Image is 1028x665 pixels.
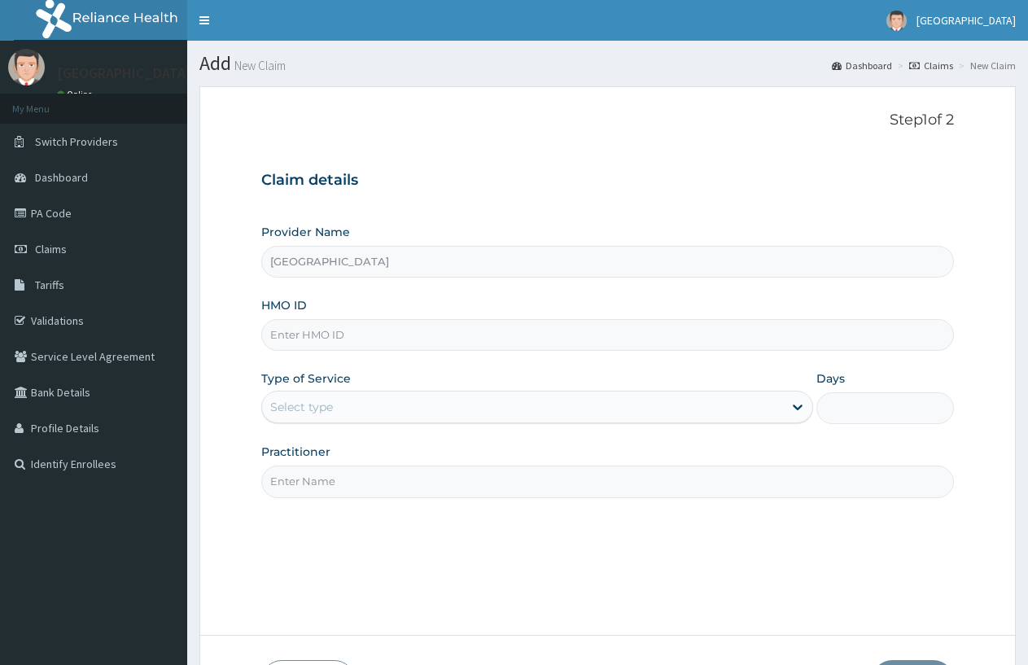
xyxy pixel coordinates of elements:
small: New Claim [231,59,286,72]
div: Select type [270,399,333,415]
p: Step 1 of 2 [261,112,954,129]
span: Dashboard [35,170,88,185]
span: Switch Providers [35,134,118,149]
h1: Add [199,53,1016,74]
p: [GEOGRAPHIC_DATA] [57,66,191,81]
img: User Image [8,49,45,85]
li: New Claim [955,59,1016,72]
a: Claims [909,59,953,72]
a: Online [57,89,96,100]
label: Days [816,370,845,387]
a: Dashboard [832,59,892,72]
span: Claims [35,242,67,256]
label: Provider Name [261,224,350,240]
span: Tariffs [35,278,64,292]
label: HMO ID [261,297,307,313]
input: Enter HMO ID [261,319,954,351]
label: Type of Service [261,370,351,387]
h3: Claim details [261,172,954,190]
img: User Image [886,11,907,31]
span: [GEOGRAPHIC_DATA] [916,13,1016,28]
input: Enter Name [261,466,954,497]
label: Practitioner [261,444,330,460]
